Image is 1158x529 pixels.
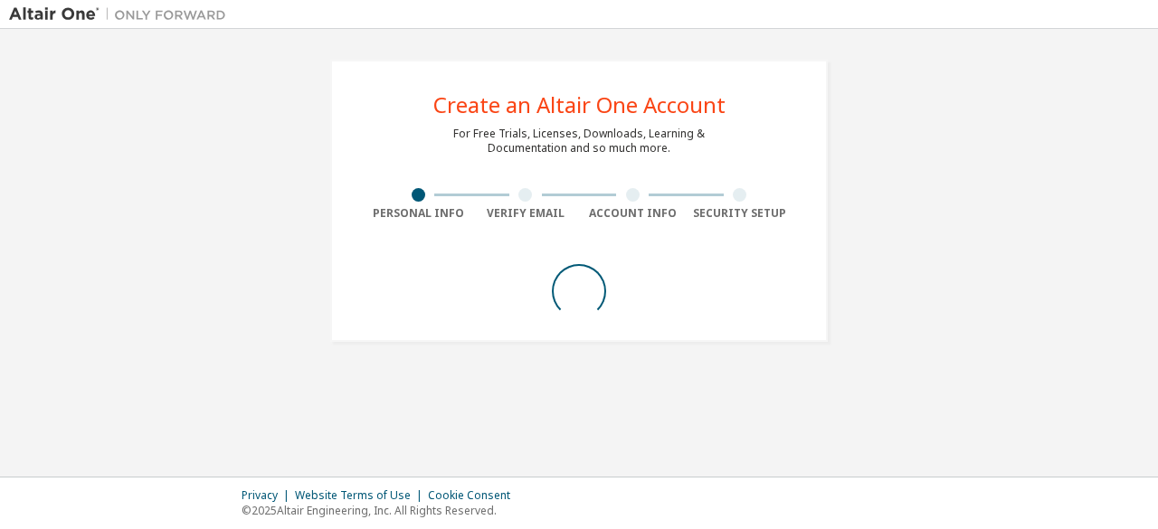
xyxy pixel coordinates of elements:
div: Personal Info [365,206,472,221]
div: Website Terms of Use [295,488,428,503]
div: Account Info [579,206,687,221]
div: For Free Trials, Licenses, Downloads, Learning & Documentation and so much more. [453,127,705,156]
div: Create an Altair One Account [433,94,726,116]
div: Privacy [242,488,295,503]
img: Altair One [9,5,235,24]
p: © 2025 Altair Engineering, Inc. All Rights Reserved. [242,503,521,518]
div: Cookie Consent [428,488,521,503]
div: Security Setup [687,206,794,221]
div: Verify Email [472,206,580,221]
